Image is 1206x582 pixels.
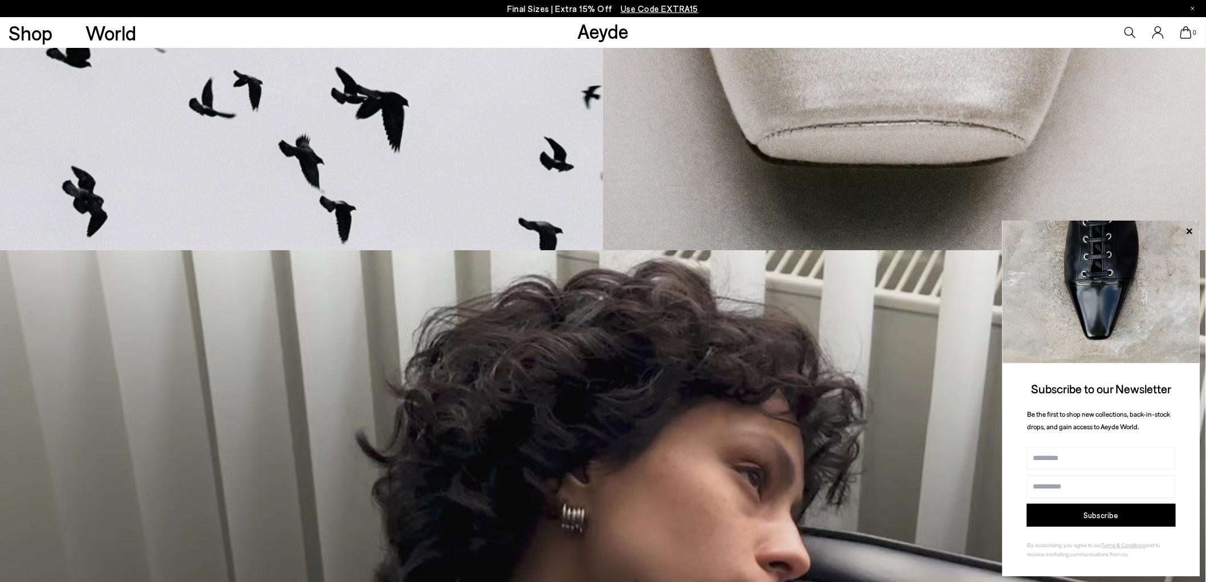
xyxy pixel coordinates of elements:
a: Terms & Conditions [1102,542,1146,548]
a: Shop [9,23,52,43]
a: 0 [1180,26,1192,39]
a: World [85,23,136,43]
span: By subscribing, you agree to our [1028,542,1102,548]
span: Navigate to /collections/ss25-final-sizes [621,3,698,14]
span: Subscribe to our Newsletter [1032,381,1172,396]
span: 0 [1192,30,1197,36]
img: ca3f721fb6ff708a270709c41d776025.jpg [1003,221,1200,363]
p: Final Sizes | Extra 15% Off [508,2,699,16]
a: Aeyde [577,19,629,43]
button: Subscribe [1027,504,1176,527]
span: Be the first to shop new collections, back-in-stock drops, and gain access to Aeyde World. [1028,410,1171,431]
